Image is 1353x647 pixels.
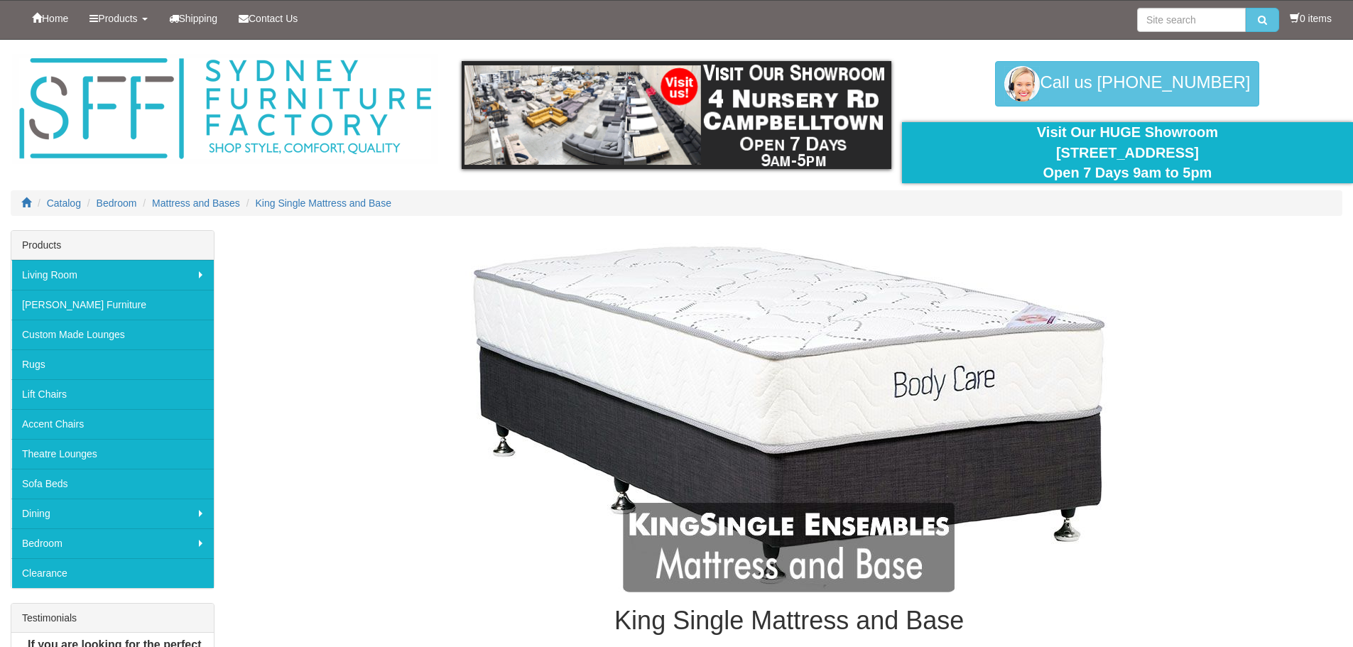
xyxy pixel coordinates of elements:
[11,558,214,588] a: Clearance
[1290,11,1332,26] li: 0 items
[21,1,79,36] a: Home
[249,13,298,24] span: Contact Us
[11,290,214,320] a: [PERSON_NAME] Furniture
[11,528,214,558] a: Bedroom
[11,231,214,260] div: Products
[363,237,1215,592] img: King Single Mattress and Base
[179,13,218,24] span: Shipping
[11,349,214,379] a: Rugs
[11,409,214,439] a: Accent Chairs
[11,499,214,528] a: Dining
[152,197,240,209] a: Mattress and Bases
[11,260,214,290] a: Living Room
[98,13,137,24] span: Products
[11,469,214,499] a: Sofa Beds
[1137,8,1246,32] input: Site search
[12,54,438,164] img: Sydney Furniture Factory
[11,379,214,409] a: Lift Chairs
[97,197,137,209] a: Bedroom
[11,320,214,349] a: Custom Made Lounges
[11,439,214,469] a: Theatre Lounges
[236,607,1342,635] h1: King Single Mattress and Base
[79,1,158,36] a: Products
[158,1,229,36] a: Shipping
[47,197,81,209] a: Catalog
[462,61,891,169] img: showroom.gif
[913,122,1342,183] div: Visit Our HUGE Showroom [STREET_ADDRESS] Open 7 Days 9am to 5pm
[42,13,68,24] span: Home
[11,604,214,633] div: Testimonials
[256,197,391,209] a: King Single Mattress and Base
[228,1,308,36] a: Contact Us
